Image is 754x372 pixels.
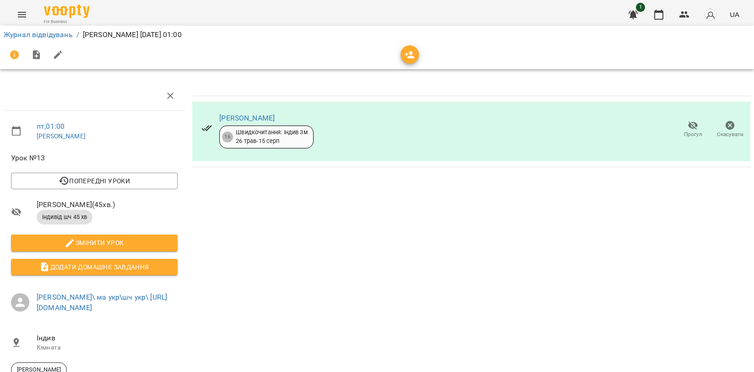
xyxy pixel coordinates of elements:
[11,235,178,251] button: Змінити урок
[11,153,178,164] span: Урок №13
[37,199,178,210] span: [PERSON_NAME] ( 45 хв. )
[717,131,743,138] span: Скасувати
[83,29,182,40] p: [PERSON_NAME] [DATE] 01:00
[222,131,233,142] div: 16
[11,259,178,275] button: Додати домашнє завдання
[44,5,90,18] img: Voopty Logo
[11,173,178,189] button: Попередні уроки
[37,293,167,312] a: [PERSON_NAME]\ ма укр\шч укр\ [URL][DOMAIN_NAME]
[236,128,307,145] div: Швидкочитання: Індив 3м 26 трав - 15 серп
[37,132,86,140] a: [PERSON_NAME]
[730,10,739,19] span: UA
[684,131,702,138] span: Прогул
[636,3,645,12] span: 1
[18,175,170,186] span: Попередні уроки
[4,30,73,39] a: Журнал відвідувань
[4,29,750,40] nav: breadcrumb
[711,117,749,142] button: Скасувати
[18,262,170,273] span: Додати домашнє завдання
[11,4,33,26] button: Menu
[18,237,170,248] span: Змінити урок
[44,19,90,25] span: For Business
[37,122,65,131] a: пт , 01:00
[37,343,178,352] p: Кімната
[726,6,743,23] button: UA
[674,117,711,142] button: Прогул
[219,114,275,122] a: [PERSON_NAME]
[76,29,79,40] li: /
[37,333,178,344] span: Індив
[704,8,717,21] img: avatar_s.png
[37,213,92,221] span: індивід шч 45 хв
